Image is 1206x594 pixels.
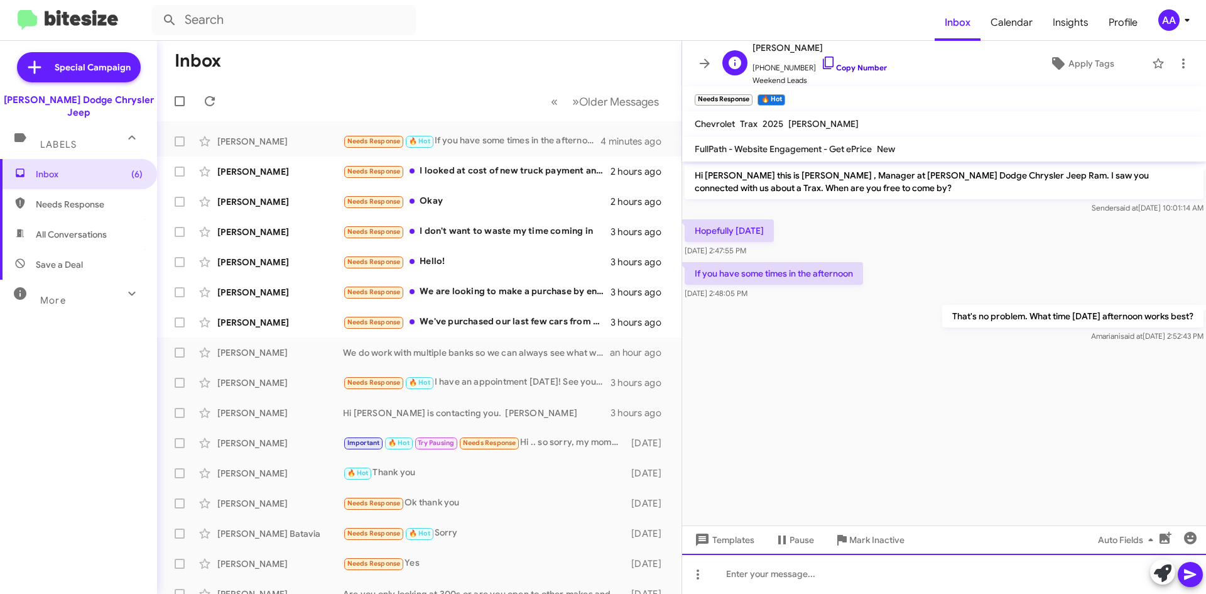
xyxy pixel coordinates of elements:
[131,168,143,180] span: (6)
[343,164,611,179] div: I looked at cost of new truck payment and what I owe on current vehicle. I am upside down about 8...
[347,469,369,477] span: 🔥 Hot
[347,197,401,206] span: Needs Response
[544,89,666,114] nav: Page navigation example
[685,289,747,298] span: [DATE] 2:48:05 PM
[877,143,895,155] span: New
[543,89,565,114] button: Previous
[565,89,666,114] button: Next
[347,167,401,175] span: Needs Response
[764,529,824,551] button: Pause
[1099,4,1148,41] span: Profile
[343,407,611,419] div: Hi [PERSON_NAME] is contacting you. [PERSON_NAME]
[611,165,671,178] div: 2 hours ago
[849,529,905,551] span: Mark Inactive
[217,316,343,329] div: [PERSON_NAME]
[217,226,343,238] div: [PERSON_NAME]
[463,439,516,447] span: Needs Response
[217,558,343,570] div: [PERSON_NAME]
[409,529,430,537] span: 🔥 Hot
[695,143,872,155] span: FullPath - Website Engagement - Get ePrice
[347,137,401,145] span: Needs Response
[695,94,752,106] small: Needs Response
[1116,203,1138,212] span: said at
[1158,9,1180,31] div: AA
[343,496,625,510] div: Ok thank you
[1043,4,1099,41] a: Insights
[217,346,343,359] div: [PERSON_NAME]
[36,168,143,180] span: Inbox
[343,526,625,541] div: Sorry
[217,135,343,148] div: [PERSON_NAME]
[752,55,887,74] span: [PHONE_NUMBER]
[625,497,671,510] div: [DATE]
[36,228,107,241] span: All Conversations
[625,437,671,449] div: [DATE]
[343,194,611,209] div: Okay
[763,118,783,129] span: 2025
[343,134,600,148] div: If you have some times in the afternoon
[343,285,611,299] div: We are looking to make a purchase by end of calendar year, looking into used cars. Thx JDS
[821,63,887,72] a: Copy Number
[217,195,343,208] div: [PERSON_NAME]
[217,437,343,449] div: [PERSON_NAME]
[347,439,380,447] span: Important
[625,467,671,480] div: [DATE]
[217,165,343,178] div: [PERSON_NAME]
[217,467,343,480] div: [PERSON_NAME]
[579,95,659,109] span: Older Messages
[695,118,735,129] span: Chevrolet
[347,378,401,387] span: Needs Response
[343,315,611,329] div: We've purchased our last few cars from you and would have liked to continue but are limited at th...
[347,529,401,537] span: Needs Response
[40,295,66,306] span: More
[685,219,774,242] p: Hopefully [DATE]
[1088,529,1168,551] button: Auto Fields
[217,527,343,540] div: [PERSON_NAME] Batavia
[217,377,343,389] div: [PERSON_NAME]
[343,556,625,571] div: Yes
[611,226,671,238] div: 3 hours ago
[551,94,558,109] span: «
[625,558,671,570] div: [DATE]
[55,61,131,74] span: Special Campaign
[217,407,343,419] div: [PERSON_NAME]
[343,466,625,480] div: Thank you
[611,256,671,268] div: 3 hours ago
[152,5,416,35] input: Search
[1091,331,1203,341] span: Amariani [DATE] 2:52:43 PM
[1092,203,1203,212] span: Sender [DATE] 10:01:14 AM
[981,4,1043,41] a: Calendar
[17,52,141,82] a: Special Campaign
[611,407,671,419] div: 3 hours ago
[685,164,1203,199] p: Hi [PERSON_NAME] this is [PERSON_NAME] , Manager at [PERSON_NAME] Dodge Chrysler Jeep Ram. I saw ...
[418,439,454,447] span: Try Pausing
[175,51,221,71] h1: Inbox
[625,527,671,540] div: [DATE]
[347,228,401,236] span: Needs Response
[611,316,671,329] div: 3 hours ago
[692,529,754,551] span: Templates
[935,4,981,41] a: Inbox
[685,262,863,285] p: If you have some times in the afternoon
[790,529,814,551] span: Pause
[572,94,579,109] span: »
[343,375,611,390] div: I have an appointment [DATE]! See you then. Thanks so much :-)
[752,74,887,87] span: Weekend Leads
[217,286,343,299] div: [PERSON_NAME]
[1121,331,1143,341] span: said at
[740,118,758,129] span: Trax
[788,118,859,129] span: [PERSON_NAME]
[409,137,430,145] span: 🔥 Hot
[217,497,343,510] div: [PERSON_NAME]
[1068,52,1114,75] span: Apply Tags
[942,305,1203,327] p: That's no problem. What time [DATE] afternoon works best?
[343,255,611,269] div: Hello!
[347,288,401,296] span: Needs Response
[36,258,83,271] span: Save a Deal
[1017,52,1146,75] button: Apply Tags
[343,346,610,359] div: We do work with multiple banks so we can always see what we can do for you when you come in. Did ...
[824,529,915,551] button: Mark Inactive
